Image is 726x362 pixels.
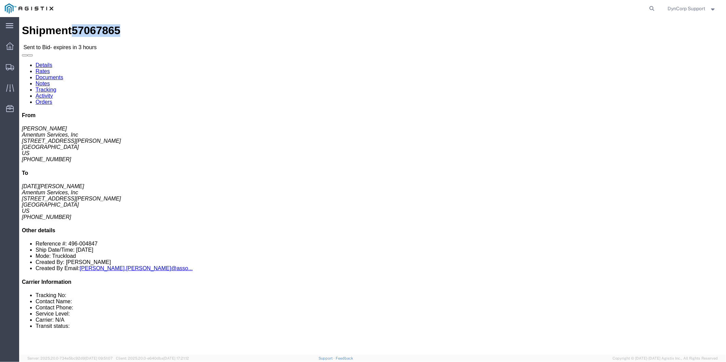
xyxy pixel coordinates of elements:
span: [DATE] 09:51:07 [85,356,113,360]
span: Client: 2025.20.0-e640dba [116,356,189,360]
span: Server: 2025.20.0-734e5bc92d9 [27,356,113,360]
button: DynCorp Support [668,4,717,13]
span: Copyright © [DATE]-[DATE] Agistix Inc., All Rights Reserved [613,356,718,361]
a: Support [319,356,336,360]
a: Feedback [336,356,353,360]
span: [DATE] 17:21:12 [163,356,189,360]
span: DynCorp Support [668,5,705,12]
iframe: FS Legacy Container [19,17,726,355]
img: logo [5,3,53,14]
